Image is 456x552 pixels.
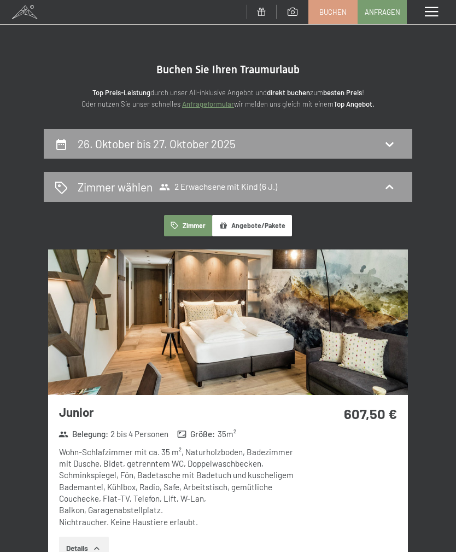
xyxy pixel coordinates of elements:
[323,88,362,97] strong: besten Preis
[358,1,406,24] a: Anfragen
[59,446,300,528] div: Wohn-Schlafzimmer mit ca. 35 m², Naturholzboden, Badezimmer mit Dusche, Bidet, getrenntem WC, Dop...
[218,428,236,440] span: 35 m²
[164,215,212,236] button: Zimmer
[92,88,150,97] strong: Top Preis-Leistung
[59,404,300,421] h3: Junior
[177,428,215,440] strong: Größe :
[267,88,310,97] strong: direkt buchen
[365,7,400,17] span: Anfragen
[44,87,412,110] p: durch unser All-inklusive Angebot und zum ! Oder nutzen Sie unser schnelles wir melden uns gleich...
[212,215,292,236] button: Angebote/Pakete
[48,249,408,395] img: mss_renderimg.php
[334,100,375,108] strong: Top Angebot.
[156,63,300,76] span: Buchen Sie Ihren Traumurlaub
[159,182,277,193] span: 2 Erwachsene mit Kind (6 J.)
[110,428,168,440] span: 2 bis 4 Personen
[78,179,153,195] h2: Zimmer wählen
[78,137,236,150] h2: 26. Oktober bis 27. Oktober 2025
[182,100,234,108] a: Anfrageformular
[344,405,397,422] strong: 607,50 €
[309,1,357,24] a: Buchen
[59,428,108,440] strong: Belegung :
[319,7,347,17] span: Buchen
